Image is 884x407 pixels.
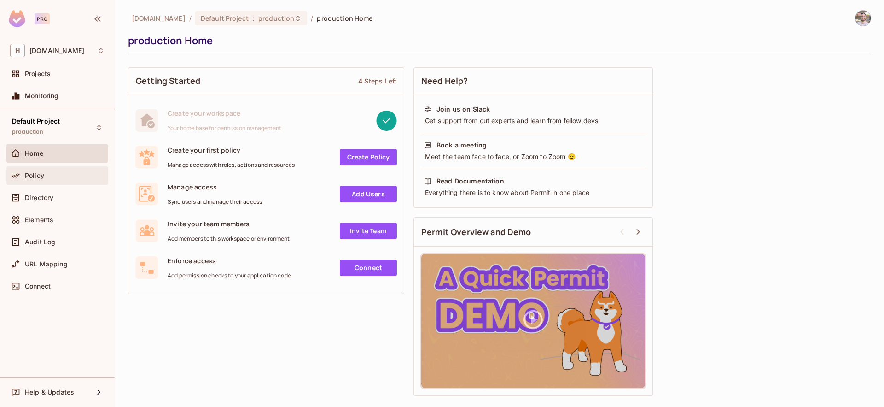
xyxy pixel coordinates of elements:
a: Connect [340,260,397,276]
div: Everything there is to know about Permit in one place [424,188,642,197]
div: Meet the team face to face, or Zoom to Zoom 😉 [424,152,642,161]
span: Default Project [201,14,249,23]
span: Help & Updates [25,389,74,396]
span: Need Help? [421,75,468,87]
span: the active workspace [132,14,186,23]
span: Add permission checks to your application code [168,272,291,279]
span: URL Mapping [25,260,68,268]
span: Getting Started [136,75,200,87]
li: / [311,14,313,23]
a: Create Policy [340,149,397,165]
span: Your home base for permission management [168,124,281,132]
span: H [10,44,25,57]
span: Sync users and manage their access [168,198,262,206]
img: David Mikulis [855,11,871,26]
span: Directory [25,194,53,201]
div: Get support from out experts and learn from fellow devs [424,116,642,125]
span: production Home [317,14,372,23]
span: Invite your team members [168,219,290,228]
span: Home [25,150,44,157]
span: Policy [25,172,44,179]
img: SReyMgAAAABJRU5ErkJggg== [9,10,25,27]
div: 4 Steps Left [358,77,396,85]
span: Workspace: honeycombinsurance.com [29,47,84,54]
div: production Home [128,34,867,47]
span: Connect [25,283,51,290]
span: production [12,128,44,136]
span: Permit Overview and Demo [421,226,531,238]
span: Default Project [12,118,60,125]
span: Enforce access [168,256,291,265]
span: production [258,14,294,23]
div: Read Documentation [436,177,504,186]
div: Pro [35,13,50,24]
div: Join us on Slack [436,105,490,114]
span: Manage access [168,183,262,191]
span: Manage access with roles, actions and resources [168,161,295,169]
span: Create your workspace [168,109,281,118]
a: Invite Team [340,223,397,239]
a: Add Users [340,186,397,202]
span: Create your first policy [168,146,295,154]
span: Monitoring [25,92,59,100]
span: Add members to this workspace or environment [168,235,290,242]
span: : [252,15,255,22]
span: Projects [25,70,51,77]
span: Audit Log [25,238,55,246]
li: / [189,14,192,23]
span: Elements [25,216,53,224]
div: Book a meeting [436,141,487,150]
